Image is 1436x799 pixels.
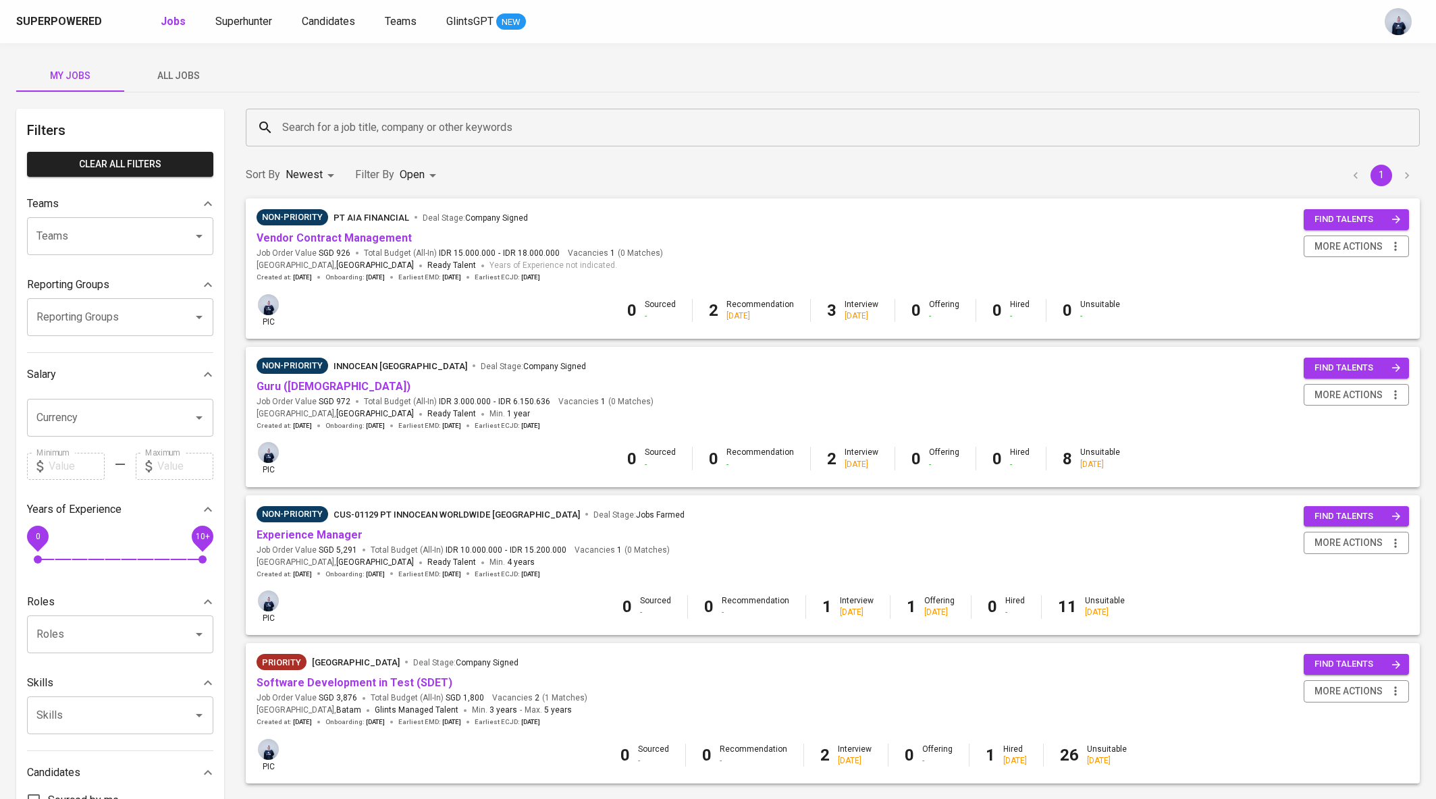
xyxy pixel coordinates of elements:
span: Deal Stage : [593,510,685,520]
b: 0 [1063,301,1072,320]
button: Open [190,227,209,246]
div: Interview [845,299,878,322]
div: Roles [27,588,213,615]
b: 0 [992,449,1002,468]
span: 1 [599,396,606,408]
div: - [1010,459,1030,470]
span: My Jobs [24,67,116,84]
span: - [520,704,522,717]
span: Max. [525,705,572,715]
span: Glints Managed Talent [375,705,458,715]
span: Earliest ECJD : [475,421,540,431]
div: - [640,607,671,618]
span: Created at : [257,273,312,282]
button: Clear All filters [27,152,213,177]
span: Jobs Farmed [636,510,685,520]
div: Interview [840,595,874,618]
span: Deal Stage : [413,658,518,667]
span: CUS-01129 PT Innocean Worldwide [GEOGRAPHIC_DATA] [334,509,580,520]
div: - [1010,310,1030,322]
span: [DATE] [521,421,540,431]
span: Created at : [257,421,312,431]
button: more actions [1304,680,1409,702]
span: Batam [336,704,361,717]
b: 1 [986,746,995,765]
span: 10+ [195,531,209,541]
span: SGD 972 [319,396,350,408]
span: [DATE] [293,717,312,727]
span: [DATE] [293,570,312,579]
button: more actions [1304,236,1409,258]
span: Earliest ECJD : [475,570,540,579]
div: [DATE] [840,607,874,618]
span: Job Order Value [257,396,350,408]
span: IDR 15.000.000 [439,248,496,259]
div: Sourced [645,299,676,322]
b: 0 [620,746,630,765]
span: [GEOGRAPHIC_DATA] , [257,408,414,421]
img: annisa@glints.com [258,590,279,611]
h6: Filters [27,119,213,141]
a: Jobs [161,13,188,30]
a: Experience Manager [257,528,363,541]
div: Years of Experience [27,496,213,523]
span: Earliest ECJD : [475,273,540,282]
span: Non-Priority [257,211,328,224]
a: Guru ([DEMOGRAPHIC_DATA]) [257,380,410,393]
b: 0 [627,301,637,320]
button: find talents [1304,358,1409,379]
span: Earliest EMD : [398,421,461,431]
div: - [1080,310,1120,322]
span: Onboarding : [325,273,385,282]
div: pic [257,738,280,773]
span: Created at : [257,570,312,579]
div: Hired [1005,595,1025,618]
img: annisa@glints.com [1385,8,1412,35]
div: - [645,310,676,322]
button: Open [190,706,209,725]
button: Open [190,308,209,327]
span: more actions [1314,534,1383,551]
span: [GEOGRAPHIC_DATA] [336,259,414,273]
span: Vacancies ( 0 Matches ) [575,545,670,556]
button: Open [190,625,209,644]
a: Vendor Contract Management [257,231,412,244]
input: Value [157,453,213,480]
span: Company Signed [523,362,586,371]
div: [DATE] [838,755,872,767]
span: 1 [608,248,615,259]
span: [DATE] [366,570,385,579]
b: 0 [992,301,1002,320]
span: find talents [1314,509,1401,524]
img: app logo [105,11,123,32]
div: - [720,755,787,767]
div: pic [257,441,280,476]
span: Onboarding : [325,570,385,579]
nav: pagination navigation [1343,165,1420,186]
span: Superhunter [215,15,272,28]
span: Deal Stage : [481,362,586,371]
span: Earliest EMD : [398,717,461,727]
div: Candidates [27,759,213,786]
span: more actions [1314,238,1383,255]
b: 1 [907,597,916,616]
span: [DATE] [521,273,540,282]
span: more actions [1314,683,1383,700]
div: [DATE] [845,459,878,470]
div: Hired [1003,744,1027,767]
img: annisa@glints.com [258,442,279,463]
span: 1 year [507,409,530,418]
div: Interview [838,744,872,767]
b: 3 [827,301,836,320]
span: Ready Talent [427,260,476,270]
div: Offering [922,744,953,767]
div: - [929,310,959,322]
div: Sourced [640,595,671,618]
span: Company Signed [465,213,528,223]
div: [DATE] [1087,755,1127,767]
span: [GEOGRAPHIC_DATA] , [257,556,414,570]
span: Open [400,168,425,181]
span: Company Signed [456,658,518,667]
span: Total Budget (All-In) [364,396,550,408]
div: Unsuitable [1085,595,1125,618]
